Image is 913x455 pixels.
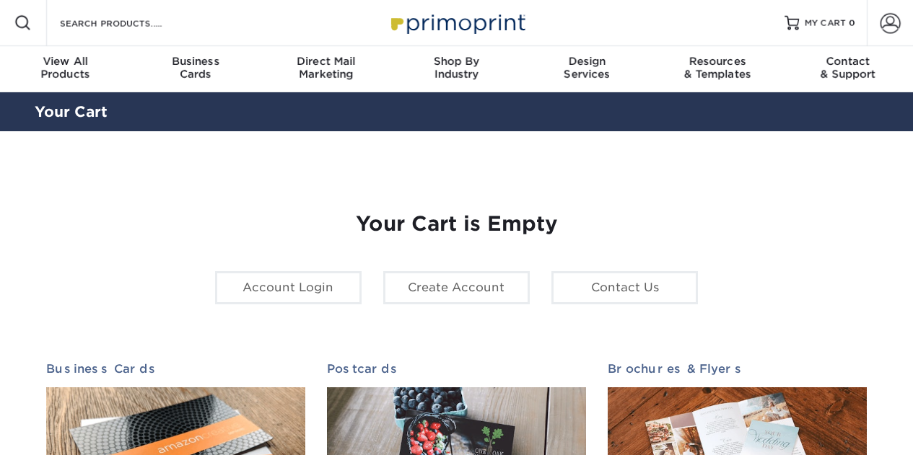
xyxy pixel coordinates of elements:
[385,7,529,38] img: Primoprint
[522,55,652,81] div: Services
[215,271,362,304] a: Account Login
[391,46,522,92] a: Shop ByIndustry
[261,46,391,92] a: Direct MailMarketing
[652,55,783,81] div: & Templates
[131,55,261,68] span: Business
[805,17,846,30] span: MY CART
[327,362,586,376] h2: Postcards
[58,14,199,32] input: SEARCH PRODUCTS.....
[46,212,868,237] h1: Your Cart is Empty
[551,271,698,304] a: Contact Us
[131,46,261,92] a: BusinessCards
[522,55,652,68] span: Design
[608,362,867,376] h2: Brochures & Flyers
[782,55,913,81] div: & Support
[131,55,261,81] div: Cards
[383,271,530,304] a: Create Account
[391,55,522,81] div: Industry
[849,18,855,28] span: 0
[261,55,391,68] span: Direct Mail
[652,55,783,68] span: Resources
[522,46,652,92] a: DesignServices
[782,55,913,68] span: Contact
[391,55,522,68] span: Shop By
[35,103,108,120] a: Your Cart
[46,362,305,376] h2: Business Cards
[652,46,783,92] a: Resources& Templates
[261,55,391,81] div: Marketing
[782,46,913,92] a: Contact& Support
